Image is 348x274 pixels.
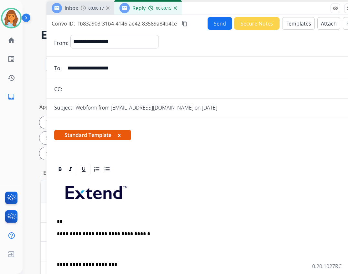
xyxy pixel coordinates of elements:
img: avatar [2,9,20,27]
mat-icon: history [7,74,15,82]
mat-icon: home [7,37,15,44]
mat-icon: content_copy [182,21,188,26]
span: Standard Template [54,130,131,140]
div: Bullet List [102,164,112,174]
button: Templates [282,17,315,30]
p: Applied filters: [39,103,74,111]
p: Webform from [EMAIL_ADDRESS][DOMAIN_NAME] on [DATE] [76,104,217,111]
div: Italic [66,164,75,174]
div: Underline [79,164,88,174]
mat-icon: list_alt [7,55,15,63]
div: Bold [55,164,65,174]
button: x [118,131,121,139]
span: Inbox [65,5,78,12]
div: Type: Shipping Protection [39,116,124,129]
mat-icon: inbox [7,93,15,100]
p: Subject: [54,104,74,111]
p: Emails (15) [41,169,72,177]
mat-icon: remove_red_eye [333,5,338,11]
span: 00:00:15 [156,6,171,11]
p: To: [54,64,62,72]
button: Send [208,17,232,30]
button: Attach [317,17,340,30]
div: Status: New - Reply [39,132,107,144]
p: Convo ID: [52,20,75,27]
span: fb83a903-31b4-4146-ae42-83589a84b4ce [78,20,177,27]
h2: Emails [41,28,333,41]
button: Secure Notes [234,17,280,30]
div: Status: On Hold - Pending Parts [39,147,138,160]
span: Reply [132,5,146,12]
span: 00:00:17 [88,6,104,11]
p: CC: [54,85,62,93]
div: Ordered List [92,164,102,174]
p: From: [54,39,68,47]
p: 0.20.1027RC [312,262,342,270]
